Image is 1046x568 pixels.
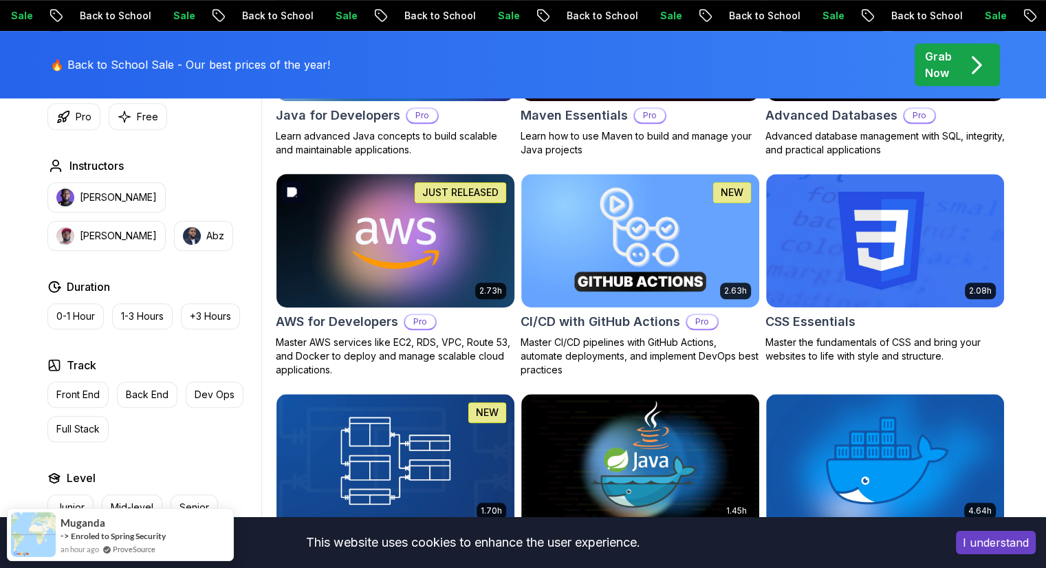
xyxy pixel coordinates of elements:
h2: Maven Essentials [521,106,628,125]
p: Senior [179,501,209,514]
p: Dev Ops [195,388,235,402]
p: +3 Hours [190,309,231,323]
img: CSS Essentials card [766,174,1004,307]
h2: AWS for Developers [276,312,398,331]
img: Docker for Java Developers card [521,394,759,527]
p: Master the fundamentals of CSS and bring your websites to life with style and structure. [765,336,1005,363]
p: 4.64h [968,505,992,516]
p: Back to School [876,9,970,23]
p: Sale [807,9,851,23]
div: This website uses cookies to enhance the user experience. [10,527,935,558]
a: CI/CD with GitHub Actions card2.63hNEWCI/CD with GitHub ActionsProMaster CI/CD pipelines with Git... [521,173,760,377]
p: Back to School [552,9,645,23]
p: NEW [721,186,743,199]
p: Back End [126,388,168,402]
p: [PERSON_NAME] [80,190,157,204]
span: Muganda [61,517,105,529]
button: Front End [47,382,109,408]
p: 1.70h [481,505,502,516]
img: CI/CD with GitHub Actions card [521,174,759,307]
p: 2.08h [969,285,992,296]
p: [PERSON_NAME] [80,229,157,243]
p: Sale [320,9,364,23]
p: NEW [476,406,499,419]
p: Pro [635,109,665,122]
img: AWS for Developers card [270,171,520,310]
p: Junior [56,501,85,514]
img: provesource social proof notification image [11,512,56,557]
p: 2.63h [724,285,747,296]
p: Front End [56,388,100,402]
h2: Track [67,357,96,373]
a: Enroled to Spring Security [71,530,166,542]
p: 0-1 Hour [56,309,95,323]
p: 1.45h [726,505,747,516]
p: Sale [483,9,527,23]
p: 🔥 Back to School Sale - Our best prices of the year! [50,56,330,73]
p: Full Stack [56,422,100,436]
p: Sale [970,9,1014,23]
p: Learn how to use Maven to build and manage your Java projects [521,129,760,157]
p: Pro [904,109,935,122]
h2: Instructors [69,157,124,174]
button: Pro [47,103,100,130]
p: Mid-level [111,501,153,514]
button: 0-1 Hour [47,303,104,329]
button: instructor img[PERSON_NAME] [47,221,166,251]
a: CSS Essentials card2.08hCSS EssentialsMaster the fundamentals of CSS and bring your websites to l... [765,173,1005,363]
button: Full Stack [47,416,109,442]
p: Back to School [227,9,320,23]
p: Pro [405,315,435,329]
a: AWS for Developers card2.73hJUST RELEASEDAWS for DevelopersProMaster AWS services like EC2, RDS, ... [276,173,515,377]
p: Pro [687,315,717,329]
p: Master AWS services like EC2, RDS, VPC, Route 53, and Docker to deploy and manage scalable cloud ... [276,336,515,377]
button: instructor imgAbz [174,221,233,251]
img: Docker For Professionals card [766,394,1004,527]
button: +3 Hours [181,303,240,329]
span: an hour ago [61,543,99,555]
p: Back to School [714,9,807,23]
button: Senior [171,494,218,521]
h2: Java for Developers [276,106,400,125]
img: instructor img [56,188,74,206]
button: Free [109,103,167,130]
h2: CSS Essentials [765,312,856,331]
button: Junior [47,494,94,521]
p: Sale [158,9,202,23]
p: Advanced database management with SQL, integrity, and practical applications [765,129,1005,157]
p: JUST RELEASED [422,186,499,199]
h2: CI/CD with GitHub Actions [521,312,680,331]
img: Database Design & Implementation card [276,394,514,527]
p: Pro [76,110,91,124]
button: instructor img[PERSON_NAME] [47,182,166,212]
p: Grab Now [925,48,952,81]
a: ProveSource [113,543,155,555]
p: 2.73h [479,285,502,296]
p: Abz [206,229,224,243]
p: Free [137,110,158,124]
p: Sale [645,9,689,23]
p: Master CI/CD pipelines with GitHub Actions, automate deployments, and implement DevOps best pract... [521,336,760,377]
p: Back to School [389,9,483,23]
h2: Advanced Databases [765,106,897,125]
span: -> [61,530,69,541]
button: Back End [117,382,177,408]
p: Back to School [65,9,158,23]
h2: Duration [67,278,110,295]
button: Dev Ops [186,382,243,408]
button: 1-3 Hours [112,303,173,329]
img: instructor img [56,227,74,245]
h2: Level [67,470,96,486]
p: Learn advanced Java concepts to build scalable and maintainable applications. [276,129,515,157]
button: Accept cookies [956,531,1036,554]
button: Mid-level [102,494,162,521]
p: Pro [407,109,437,122]
img: instructor img [183,227,201,245]
p: 1-3 Hours [121,309,164,323]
